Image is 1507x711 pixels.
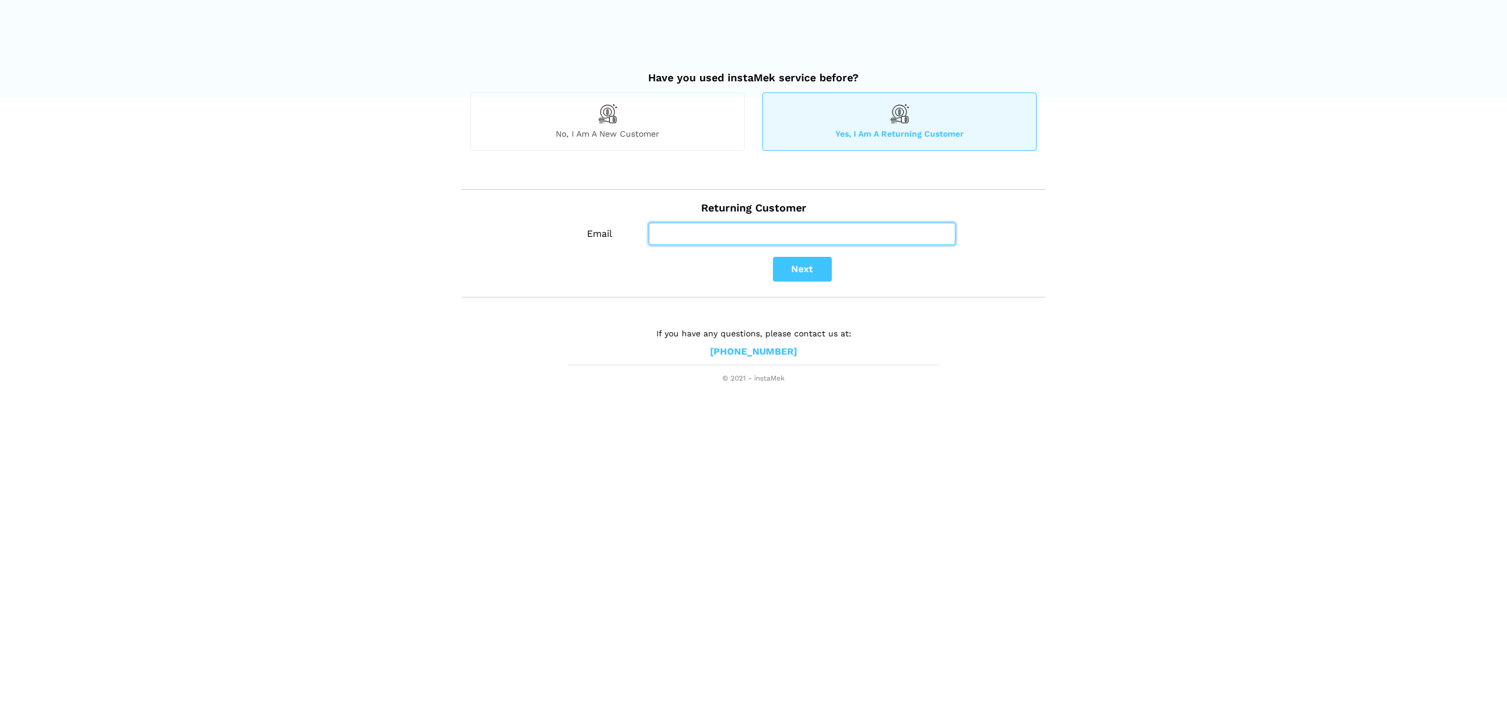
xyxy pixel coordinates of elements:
button: Next [773,257,832,282]
h2: Returning Customer [470,190,1037,214]
p: If you have any questions, please contact us at: [568,327,939,340]
span: No, I am a new customer [471,128,744,139]
span: Yes, I am a returning customer [763,128,1036,139]
a: [PHONE_NUMBER] [710,346,797,358]
span: © 2021 - instaMek [568,374,939,383]
label: Email [567,223,631,245]
h2: Have you used instaMek service before? [470,59,1037,84]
